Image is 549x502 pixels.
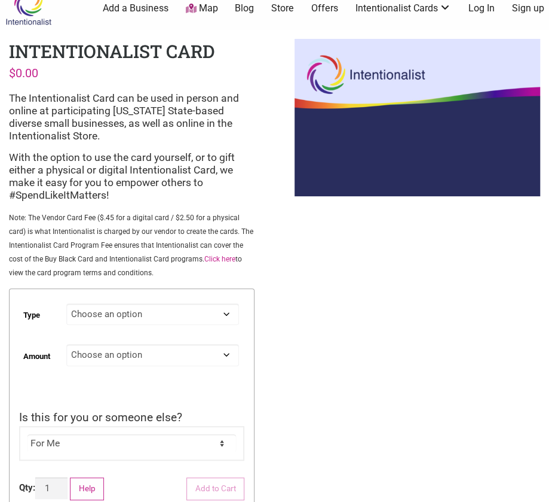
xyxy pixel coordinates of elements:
h1: Intentionalist Card [9,39,214,63]
a: Intentionalist Cards [355,2,452,15]
a: Blog [235,2,254,15]
label: Type [23,302,40,328]
p: The Intentionalist Card can be used in person and online at participating [US_STATE] State-based ... [9,92,254,142]
a: Offers [311,2,338,15]
button: Help [70,477,104,500]
select: Is this for you or someone else? [27,434,236,452]
a: Sign up [512,2,544,15]
a: Store [271,2,294,15]
a: Map [186,2,218,16]
a: Add a Business [103,2,168,15]
input: Product quantity [35,477,68,500]
bdi: 0.00 [9,66,38,80]
div: Qty: [19,481,35,495]
label: Amount [23,343,50,370]
span: $ [9,66,16,80]
span: Is this for you or someone else? [19,410,182,424]
p: With the option to use the card yourself, or to gift either a physical or digital Intentionalist ... [9,151,254,202]
img: Intentionalist Card [295,39,540,196]
span: Note: The Vendor Card Fee ($.45 for a digital card / $2.50 for a physical card) is what Intention... [9,214,253,277]
a: Click here [204,255,235,263]
button: Add to Cart [186,477,244,500]
a: Log In [468,2,495,15]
